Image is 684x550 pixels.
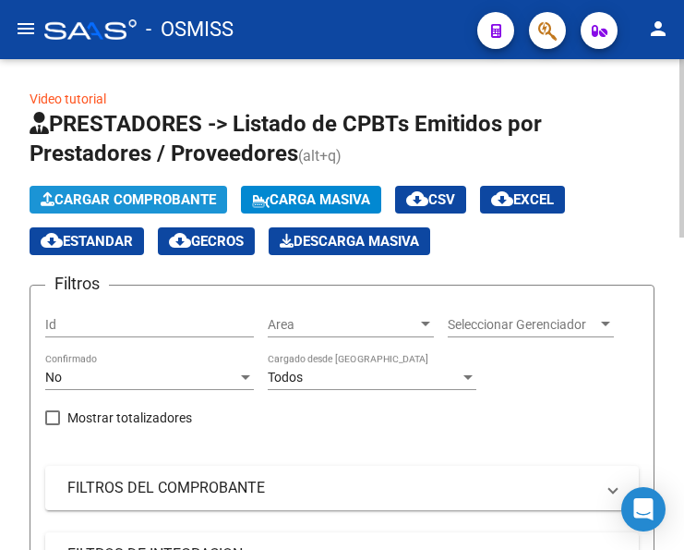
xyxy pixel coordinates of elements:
mat-panel-title: FILTROS DEL COMPROBANTE [67,478,594,498]
span: (alt+q) [298,147,342,165]
button: Gecros [158,227,255,255]
span: CSV [406,191,455,208]
span: Seleccionar Gerenciador [448,317,597,333]
button: Cargar Comprobante [30,186,227,214]
div: Open Intercom Messenger [621,487,666,532]
button: EXCEL [480,186,565,214]
mat-expansion-panel-header: FILTROS DEL COMPROBANTE [45,466,639,510]
mat-icon: menu [15,18,37,40]
span: Mostrar totalizadores [67,407,192,429]
mat-icon: cloud_download [41,229,63,251]
a: Video tutorial [30,92,106,106]
app-download-masive: Descarga masiva de comprobantes (adjuntos) [269,227,430,255]
span: Todos [268,370,303,385]
span: PRESTADORES -> Listado de CPBTs Emitidos por Prestadores / Proveedores [30,111,542,166]
span: Carga Masiva [252,191,370,208]
span: Estandar [41,233,133,250]
mat-icon: cloud_download [406,188,428,210]
button: Carga Masiva [241,186,381,214]
button: Estandar [30,227,144,255]
button: Descarga Masiva [269,227,430,255]
mat-icon: cloud_download [169,229,191,251]
span: Area [268,317,417,333]
span: Descarga Masiva [280,233,419,250]
h3: Filtros [45,271,109,297]
button: CSV [395,186,466,214]
mat-icon: person [647,18,669,40]
span: Cargar Comprobante [41,191,216,208]
span: - OSMISS [146,9,234,50]
span: EXCEL [491,191,554,208]
span: No [45,370,62,385]
mat-icon: cloud_download [491,188,513,210]
span: Gecros [169,233,244,250]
